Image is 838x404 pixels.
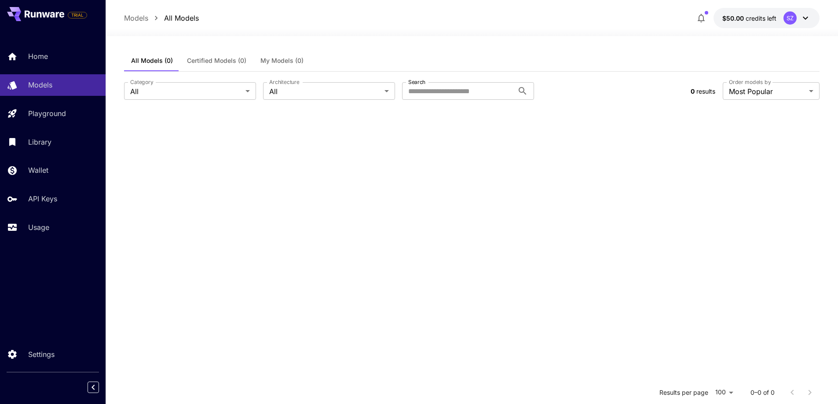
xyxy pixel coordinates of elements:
[68,10,87,20] span: Add your payment card to enable full platform functionality.
[722,14,776,23] div: $50.00
[28,193,57,204] p: API Keys
[88,382,99,393] button: Collapse sidebar
[130,86,242,97] span: All
[28,137,51,147] p: Library
[94,379,106,395] div: Collapse sidebar
[28,349,55,360] p: Settings
[187,57,246,65] span: Certified Models (0)
[124,13,148,23] a: Models
[729,86,805,97] span: Most Popular
[746,15,776,22] span: credits left
[28,80,52,90] p: Models
[722,15,746,22] span: $50.00
[131,57,173,65] span: All Models (0)
[28,165,48,175] p: Wallet
[68,12,87,18] span: TRIAL
[729,78,771,86] label: Order models by
[269,78,299,86] label: Architecture
[269,86,381,97] span: All
[130,78,154,86] label: Category
[28,51,48,62] p: Home
[28,108,66,119] p: Playground
[783,11,797,25] div: SZ
[712,386,736,399] div: 100
[659,388,708,397] p: Results per page
[696,87,715,95] span: results
[164,13,199,23] a: All Models
[408,78,425,86] label: Search
[260,57,304,65] span: My Models (0)
[750,388,775,397] p: 0–0 of 0
[691,87,695,95] span: 0
[714,8,820,28] button: $50.00SZ
[124,13,199,23] nav: breadcrumb
[28,222,49,233] p: Usage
